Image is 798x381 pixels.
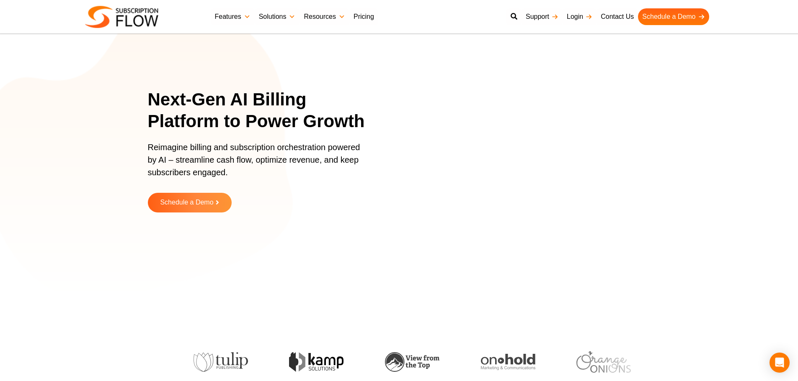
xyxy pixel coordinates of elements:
img: view-from-the-top [385,352,439,372]
a: Schedule a Demo [638,8,709,25]
a: Resources [300,8,349,25]
a: Solutions [255,8,300,25]
a: Pricing [349,8,378,25]
div: Open Intercom Messenger [770,353,790,373]
img: orange-onions [576,351,630,373]
a: Login [563,8,597,25]
a: Features [211,8,255,25]
a: Contact Us [597,8,638,25]
img: tulip-publishing [193,352,248,372]
a: Schedule a Demo [148,193,232,212]
img: Subscriptionflow [85,6,158,28]
a: Support [522,8,563,25]
span: Schedule a Demo [160,199,213,206]
h1: Next-Gen AI Billing Platform to Power Growth [148,89,376,133]
img: onhold-marketing [480,354,535,371]
img: kamp-solution [289,352,343,372]
p: Reimagine billing and subscription orchestration powered by AI – streamline cash flow, optimize r... [148,141,366,187]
